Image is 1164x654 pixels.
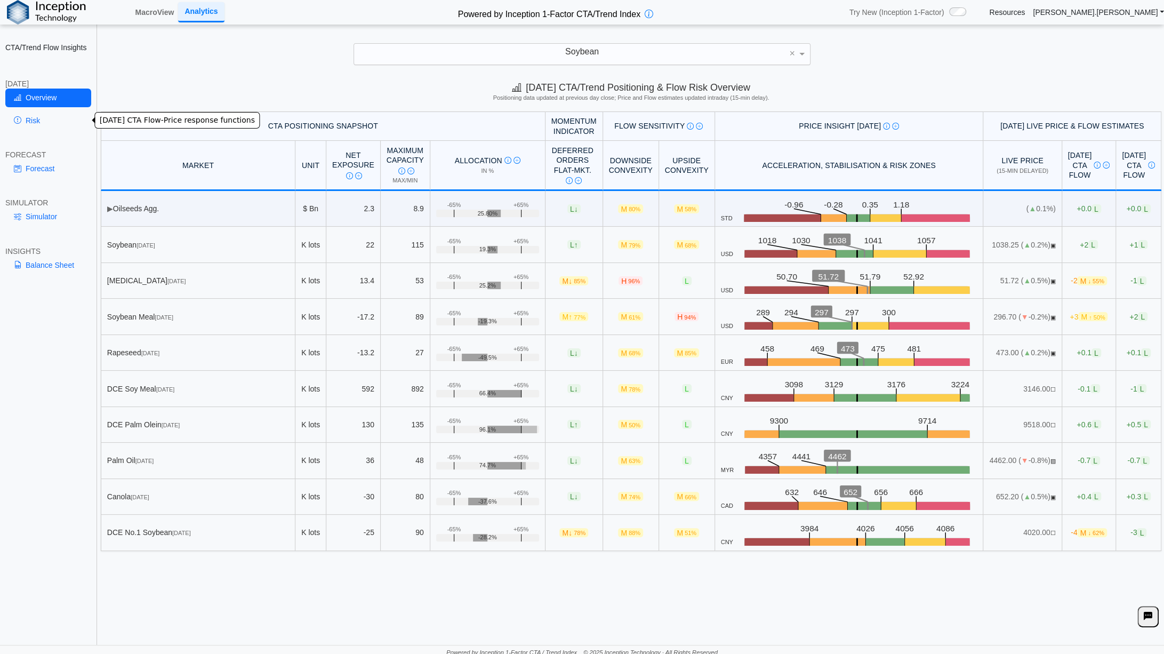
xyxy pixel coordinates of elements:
[618,348,643,357] span: M
[721,251,733,258] span: USD
[721,121,977,131] div: Price Insight [DATE]
[5,150,91,159] div: FORECAST
[447,490,461,497] div: -65%
[893,200,909,209] text: 1.18
[997,168,1048,174] span: (15-min delayed)
[769,416,788,425] text: 9300
[856,524,874,533] text: 4026
[721,395,733,402] span: CNY
[447,310,461,317] div: -65%
[1088,240,1098,249] span: L
[629,206,640,212] span: 80%
[864,236,882,245] text: 1041
[295,299,326,334] td: K lots
[629,242,640,249] span: 79%
[326,299,381,334] td: -17.2
[575,177,582,184] img: Read More
[844,488,857,497] text: 652
[5,111,91,130] a: Risk
[721,430,733,437] span: CNY
[1126,492,1150,501] span: +0.3
[454,5,645,20] h2: Powered by Inception 1-Factor CTA/Trend Index
[721,215,733,222] span: STD
[784,380,802,389] text: 3098
[1141,492,1151,501] span: L
[1138,312,1147,321] span: L
[659,141,715,191] th: Upside Convexity
[629,458,640,464] span: 63%
[381,335,430,371] td: 27
[1067,150,1110,180] div: [DATE] CTA Flow
[788,44,797,65] span: Clear value
[135,458,154,464] span: [DATE]
[513,157,520,164] img: Read More
[103,94,1159,101] h5: Positioning data updated at previous day close; Price and Flow estimates updated intraday (15-min...
[1050,494,1056,500] span: OPEN: Market session is currently open.
[567,420,581,429] span: L
[983,479,1062,515] td: 652.20 ( 0.5%)
[95,112,260,129] div: [DATE] CTA Flow-Price response functions
[789,49,795,58] span: ×
[824,200,842,209] text: -0.28
[1122,150,1155,180] div: [DATE] CTA Flow
[295,227,326,262] td: K lots
[559,276,588,285] span: M
[107,492,289,501] div: Canola
[1091,348,1101,357] span: L
[785,488,799,497] text: 632
[513,202,528,209] div: +65%
[682,276,692,285] span: L
[907,344,921,353] text: 481
[862,200,878,209] text: 0.35
[574,241,578,249] span: ↑
[398,168,405,174] img: Info
[721,323,733,330] span: USD
[618,420,643,429] span: M
[107,528,289,537] div: DCE No.1 Soybean
[1077,348,1101,357] span: +0.1
[574,204,578,213] span: ↓
[675,312,699,321] span: H
[860,272,880,281] text: 51.79
[381,407,430,443] td: 135
[1021,313,1029,321] span: ▼
[567,348,581,357] span: L
[758,452,776,461] text: 4357
[1023,348,1031,357] span: ▲
[381,227,430,262] td: 115
[983,407,1062,443] td: 9518.00
[513,490,528,497] div: +65%
[107,456,289,465] div: Palm Oil
[107,312,289,322] div: Soybean Meal
[721,358,733,365] span: EUR
[346,172,353,179] img: Info
[1129,312,1147,321] span: +2
[326,515,381,551] td: -25
[478,498,497,505] span: -37.6%
[447,382,461,389] div: -65%
[721,467,734,474] span: MYR
[326,407,381,443] td: 130
[1077,204,1101,213] span: +0.0
[295,141,326,191] th: Unit
[326,227,381,262] td: 22
[567,384,581,393] span: L
[813,488,827,497] text: 646
[715,141,984,191] th: Acceleration, Stabilisation & Risk Zones
[917,236,935,245] text: 1057
[936,524,954,533] text: 4086
[951,380,969,389] text: 3224
[295,371,326,406] td: K lots
[609,121,709,131] div: Flow Sensitivity
[684,314,696,321] span: 94%
[568,313,572,321] span: ↑
[815,308,829,317] text: 297
[989,7,1025,17] a: Resources
[137,242,155,249] span: [DATE]
[800,524,819,533] text: 3984
[436,156,539,165] div: Allocation
[687,123,694,130] img: Info
[1050,242,1056,249] span: OPEN: Market session is currently open.
[513,310,528,317] div: +65%
[983,227,1062,262] td: 1038.25 ( 0.2%)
